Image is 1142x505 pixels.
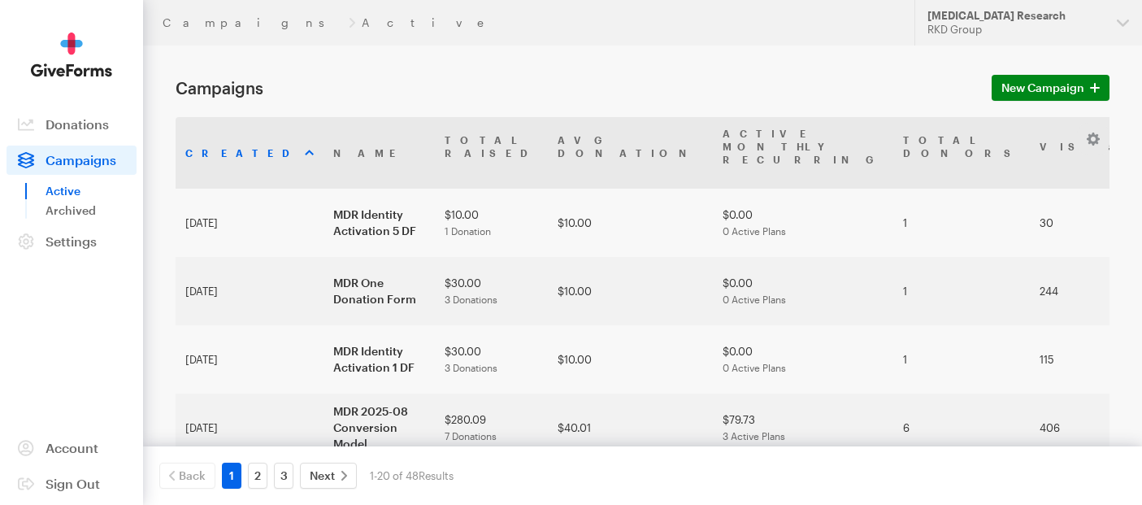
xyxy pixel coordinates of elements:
span: Next [310,466,335,485]
td: 406 [1030,394,1134,462]
span: 3 Donations [445,294,497,305]
span: Results [419,469,454,482]
img: GiveForms [31,33,112,77]
td: 244 [1030,257,1134,325]
td: MDR Identity Activation 1 DF [323,325,435,394]
a: Settings [7,227,137,256]
td: $0.00 [713,189,893,257]
span: 0 Active Plans [723,225,786,237]
span: 0 Active Plans [723,362,786,373]
td: [DATE] [176,257,323,325]
th: Created: activate to sort column ascending [176,117,323,189]
td: $0.00 [713,257,893,325]
span: Settings [46,233,97,249]
td: $79.73 [713,394,893,462]
div: RKD Group [927,23,1104,37]
a: Archived [46,201,137,220]
td: 1 [893,325,1030,394]
a: New Campaign [992,75,1109,101]
td: $10.00 [435,189,548,257]
span: 3 Donations [445,362,497,373]
td: [DATE] [176,394,323,462]
td: 1 [893,257,1030,325]
a: Campaigns [7,146,137,175]
a: Donations [7,110,137,139]
th: AvgDonation: activate to sort column ascending [548,117,713,189]
a: 3 [274,463,293,489]
div: 1-20 of 48 [370,463,454,489]
a: 2 [248,463,267,489]
td: [DATE] [176,189,323,257]
a: Account [7,433,137,463]
td: 30 [1030,189,1134,257]
span: Campaigns [46,152,116,168]
td: $10.00 [548,325,713,394]
td: $10.00 [548,189,713,257]
td: MDR One Donation Form [323,257,435,325]
a: Campaigns [163,16,342,29]
a: Sign Out [7,469,137,498]
td: $30.00 [435,257,548,325]
td: $10.00 [548,257,713,325]
td: MDR 2025-08 Conversion Model [323,394,435,462]
td: $30.00 [435,325,548,394]
span: 1 Donation [445,225,491,237]
th: TotalDonors: activate to sort column ascending [893,117,1030,189]
td: 1 [893,189,1030,257]
td: 115 [1030,325,1134,394]
a: Next [300,463,357,489]
span: 0 Active Plans [723,294,786,305]
td: $40.01 [548,394,713,462]
span: 3 Active Plans [723,430,785,442]
td: $0.00 [713,325,893,394]
td: MDR Identity Activation 5 DF [323,189,435,257]
span: 7 Donations [445,430,497,442]
th: Name: activate to sort column ascending [323,117,435,189]
th: Visits: activate to sort column ascending [1030,117,1134,189]
span: Account [46,440,98,455]
td: $280.09 [435,394,548,462]
a: Active [46,181,137,201]
th: Active MonthlyRecurring: activate to sort column ascending [713,117,893,189]
div: [MEDICAL_DATA] Research [927,9,1104,23]
span: New Campaign [1001,78,1084,98]
th: TotalRaised: activate to sort column ascending [435,117,548,189]
h1: Campaigns [176,78,972,98]
td: [DATE] [176,325,323,394]
span: Sign Out [46,476,100,491]
td: 6 [893,394,1030,462]
span: Donations [46,116,109,132]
